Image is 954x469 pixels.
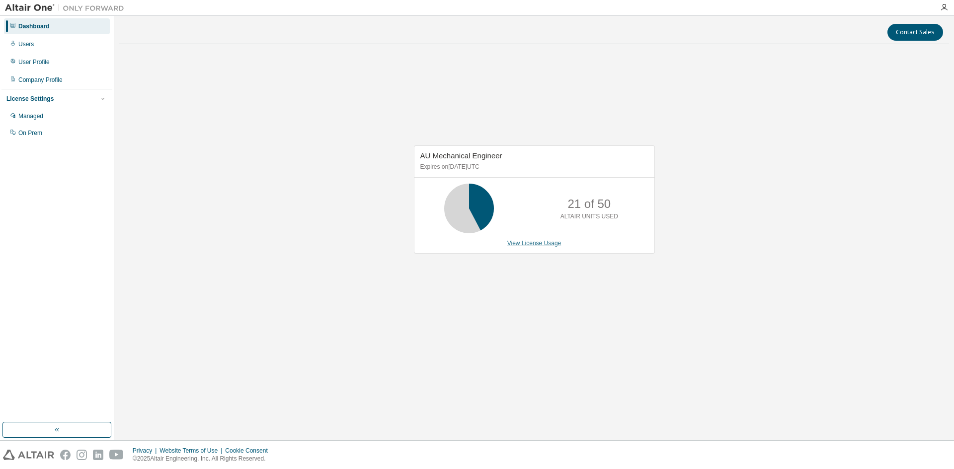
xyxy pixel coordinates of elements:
[133,455,274,463] p: © 2025 Altair Engineering, Inc. All Rights Reserved.
[6,95,54,103] div: License Settings
[109,450,124,460] img: youtube.svg
[3,450,54,460] img: altair_logo.svg
[225,447,273,455] div: Cookie Consent
[159,447,225,455] div: Website Terms of Use
[133,447,159,455] div: Privacy
[93,450,103,460] img: linkedin.svg
[18,22,50,30] div: Dashboard
[567,196,611,212] p: 21 of 50
[77,450,87,460] img: instagram.svg
[18,129,42,137] div: On Prem
[18,40,34,48] div: Users
[18,58,50,66] div: User Profile
[18,76,63,84] div: Company Profile
[5,3,129,13] img: Altair One
[18,112,43,120] div: Managed
[560,212,618,221] p: ALTAIR UNITS USED
[507,240,561,247] a: View License Usage
[420,151,502,160] span: AU Mechanical Engineer
[60,450,71,460] img: facebook.svg
[420,163,646,171] p: Expires on [DATE] UTC
[887,24,943,41] button: Contact Sales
